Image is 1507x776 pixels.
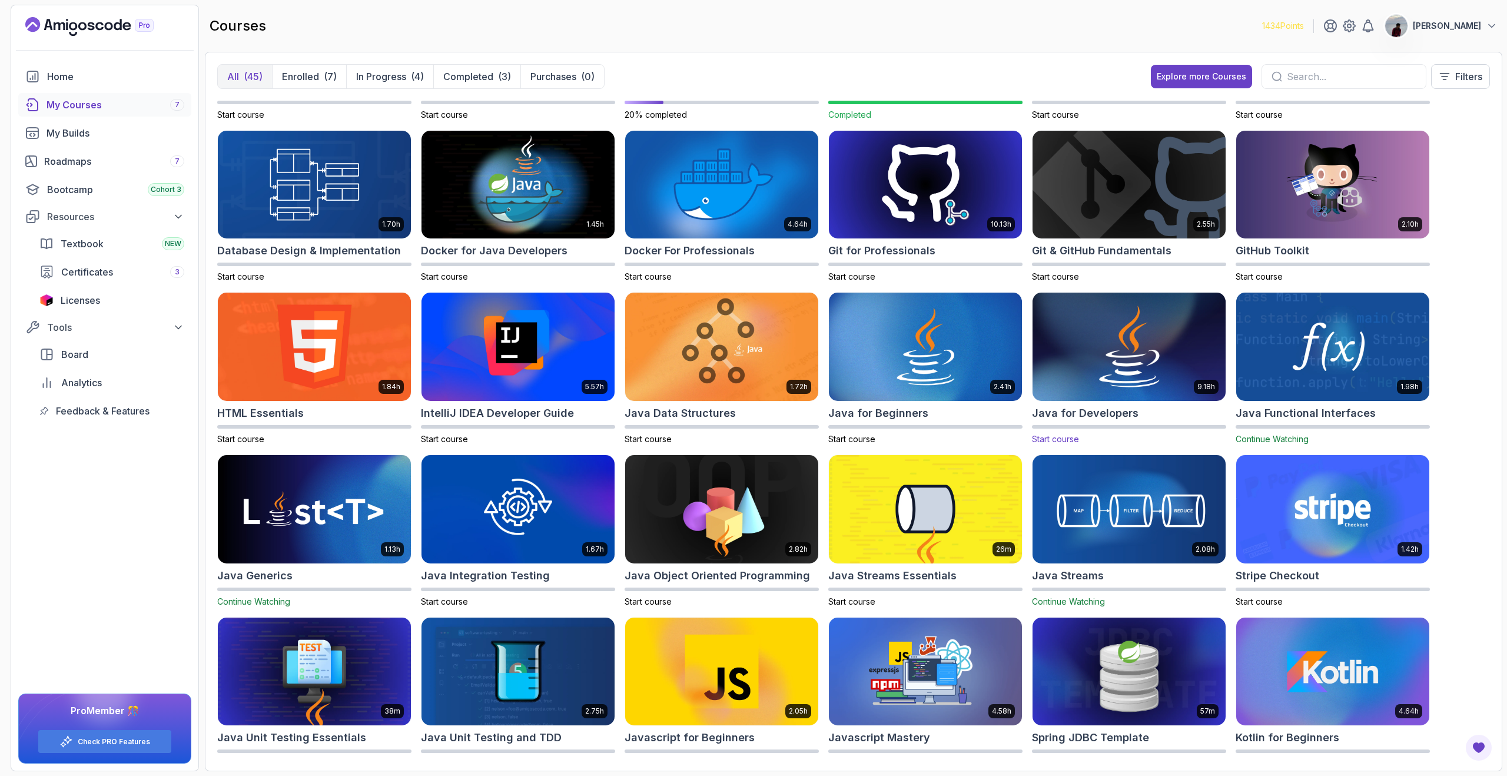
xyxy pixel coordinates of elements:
[44,154,184,168] div: Roadmaps
[1033,131,1226,239] img: Git & GitHub Fundamentals card
[1032,271,1079,281] span: Start course
[217,434,264,444] span: Start course
[625,729,755,746] h2: Javascript for Beginners
[1413,20,1481,32] p: [PERSON_NAME]
[218,65,272,88] button: All(45)
[32,371,191,394] a: analytics
[625,455,818,563] img: Java Object Oriented Programming card
[1385,15,1408,37] img: user profile image
[789,707,808,716] p: 2.05h
[625,568,810,584] h2: Java Object Oriented Programming
[421,455,615,563] img: Java Integration Testing card
[828,596,875,606] span: Start course
[56,404,150,418] span: Feedback & Features
[218,293,411,401] img: HTML Essentials card
[1236,131,1429,239] img: GitHub Toolkit card
[210,16,266,35] h2: courses
[1399,707,1419,716] p: 4.64h
[32,399,191,423] a: feedback
[443,69,493,84] p: Completed
[1032,243,1171,259] h2: Git & GitHub Fundamentals
[384,545,400,554] p: 1.13h
[1032,455,1226,608] a: Java Streams card2.08hJava StreamsContinue Watching
[1262,20,1304,32] p: 1434 Points
[1236,455,1429,563] img: Stripe Checkout card
[382,382,400,392] p: 1.84h
[272,65,346,88] button: Enrolled(7)
[421,243,567,259] h2: Docker for Java Developers
[828,758,875,768] span: Start course
[217,110,264,120] span: Start course
[1033,455,1226,563] img: Java Streams card
[586,545,604,554] p: 1.67h
[1032,434,1079,444] span: Start course
[18,65,191,88] a: home
[1032,110,1079,120] span: Start course
[530,69,576,84] p: Purchases
[282,69,319,84] p: Enrolled
[1236,618,1429,726] img: Kotlin for Beginners card
[828,243,935,259] h2: Git for Professionals
[433,65,520,88] button: Completed(3)
[151,185,181,194] span: Cohort 3
[1236,293,1429,401] img: Java Functional Interfaces card
[1028,290,1230,404] img: Java for Developers card
[18,121,191,145] a: builds
[828,271,875,281] span: Start course
[788,220,808,229] p: 4.64h
[18,317,191,338] button: Tools
[175,100,180,110] span: 7
[61,293,100,307] span: Licenses
[1157,71,1246,82] div: Explore more Courses
[18,178,191,201] a: bootcamp
[1431,64,1490,89] button: Filters
[244,69,263,84] div: (45)
[175,157,180,166] span: 7
[32,288,191,312] a: licenses
[1032,758,1079,768] span: Start course
[25,17,181,36] a: Landing page
[585,707,604,716] p: 2.75h
[324,69,337,84] div: (7)
[47,69,184,84] div: Home
[218,618,411,726] img: Java Unit Testing Essentials card
[61,376,102,390] span: Analytics
[217,405,304,422] h2: HTML Essentials
[61,265,113,279] span: Certificates
[625,434,672,444] span: Start course
[625,110,687,120] span: 20% completed
[32,260,191,284] a: certificates
[1236,110,1283,120] span: Start course
[1236,596,1283,606] span: Start course
[421,568,550,584] h2: Java Integration Testing
[18,206,191,227] button: Resources
[217,568,293,584] h2: Java Generics
[421,618,615,726] img: Java Unit Testing and TDD card
[217,729,366,746] h2: Java Unit Testing Essentials
[18,150,191,173] a: roadmaps
[625,405,736,422] h2: Java Data Structures
[39,294,54,306] img: jetbrains icon
[996,545,1011,554] p: 26m
[356,69,406,84] p: In Progress
[1287,69,1416,84] input: Search...
[421,596,468,606] span: Start course
[1032,568,1104,584] h2: Java Streams
[421,434,468,444] span: Start course
[498,69,511,84] div: (3)
[421,271,468,281] span: Start course
[625,618,818,726] img: Javascript for Beginners card
[1197,382,1215,392] p: 9.18h
[1236,729,1339,746] h2: Kotlin for Beginners
[828,568,957,584] h2: Java Streams Essentials
[828,110,871,120] span: Completed
[1400,382,1419,392] p: 1.98h
[421,758,468,768] span: Start course
[47,210,184,224] div: Resources
[421,729,562,746] h2: Java Unit Testing and TDD
[32,343,191,366] a: board
[625,293,818,401] img: Java Data Structures card
[625,758,672,768] span: Start course
[47,98,184,112] div: My Courses
[1151,65,1252,88] a: Explore more Courses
